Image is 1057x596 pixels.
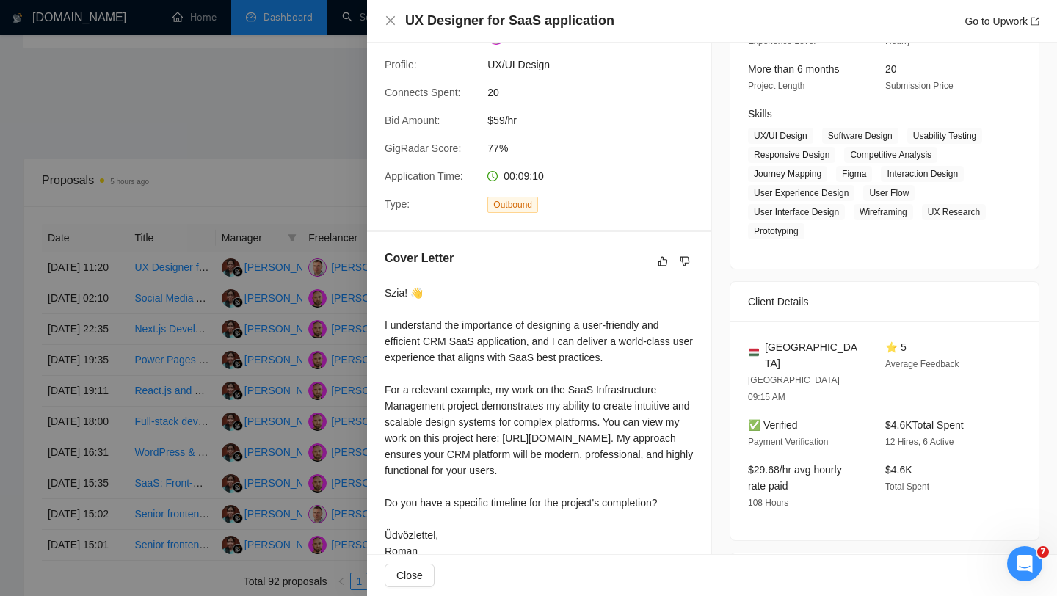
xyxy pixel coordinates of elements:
[504,170,544,182] span: 00:09:10
[396,567,423,584] span: Close
[487,197,538,213] span: Outbound
[487,171,498,181] span: clock-circle
[23,391,138,403] a: [URL][DOMAIN_NAME]
[748,63,840,75] span: More than 6 months
[965,15,1039,27] a: Go to Upworkexport
[385,142,461,154] span: GigRadar Score:
[70,481,81,493] button: Gif picker
[385,564,435,587] button: Close
[748,553,1021,593] div: Job Description
[487,112,708,128] span: $59/hr
[23,481,34,493] button: Upload attachment
[885,81,954,91] span: Submission Price
[676,252,694,270] button: dislike
[748,108,772,120] span: Skills
[405,12,614,30] h4: UX Designer for SaaS application
[748,498,788,508] span: 108 Hours
[258,6,284,32] div: Close
[12,338,282,425] div: Viktor says…
[885,341,907,353] span: ⭐ 5
[822,128,898,144] span: Software Design
[885,464,912,476] span: $4.6K
[12,319,282,338] div: [DATE]
[385,15,396,26] span: close
[748,375,840,402] span: [GEOGRAPHIC_DATA] 09:15 AM
[881,166,964,182] span: Interaction Design
[863,185,915,201] span: User Flow
[12,425,282,445] div: [DATE]
[385,198,410,210] span: Type:
[23,347,229,404] div: Привіт, підготував рекомендації, можеш перевірити та переглянемо детальніше на дзвінку:
[922,204,986,220] span: UX Research
[12,189,241,307] div: Привіт, так, звичайно. Спробую переглянути завтра, але детальний фідбек у форматі рекомендацій зм...
[748,128,813,144] span: UX/UI Design
[23,197,229,298] div: Привіт, так, звичайно. Спробую переглянути завтра, але детальний фідбек у форматі рекомендацій зм...
[12,101,282,188] div: ykotula@intelvision.pro says…
[885,481,929,492] span: Total Spent
[385,87,461,98] span: Connects Spent:
[71,7,167,18] h1: [PERSON_NAME]
[748,204,845,220] span: User Interface Design
[748,464,842,492] span: $29.68/hr avg hourly rate paid
[487,84,708,101] span: 20
[53,101,282,176] div: привіт! поки не супер терміново, забукався на пʼятницю. Єдине що бентежить це конверсії, можете п...
[12,338,241,413] div: Привіт, підготував рекомендації, можеш перевірити та переглянемо детальніше на дзвінку:[URL][DOMA...
[385,59,417,70] span: Profile:
[748,147,835,163] span: Responsive Design
[65,110,270,167] div: привіт! поки не супер терміново, забукався на пʼятницю. Єдине що бентежить це конверсії, можете п...
[12,450,281,475] textarea: Message…
[42,8,65,32] img: Profile image for Viktor
[12,445,241,506] div: Як домовлялися надаю посилання на запис дзвінку:
[658,255,668,267] span: like
[487,57,708,73] span: UX/UI Design
[385,15,396,27] button: Close
[1031,17,1039,26] span: export
[12,445,282,538] div: Viktor says…
[748,185,854,201] span: User Experience Design
[487,140,708,156] span: 77%
[10,6,37,34] button: go back
[885,419,964,431] span: $4.6K Total Spent
[749,347,759,357] img: 🇭🇺
[844,147,937,163] span: Competitive Analysis
[854,204,913,220] span: Wireframing
[748,81,804,91] span: Project Length
[1037,546,1049,558] span: 7
[885,63,897,75] span: 20
[71,18,146,33] p: Active 45m ago
[885,359,959,369] span: Average Feedback
[385,285,694,559] div: Szia! 👋 I understand the importance of designing a user-friendly and efficient CRM SaaS applicati...
[836,166,872,182] span: Figma
[385,250,454,267] h5: Cover Letter
[907,128,982,144] span: Usability Testing
[1007,546,1042,581] iframe: To enrich screen reader interactions, please activate Accessibility in Grammarly extension settings
[765,339,862,371] span: [GEOGRAPHIC_DATA]
[385,170,463,182] span: Application Time:
[46,481,58,493] button: Emoji picker
[252,475,275,498] button: Send a message…
[680,255,690,267] span: dislike
[230,6,258,34] button: Home
[385,115,440,126] span: Bid Amount:
[748,282,1021,321] div: Client Details
[748,437,828,447] span: Payment Verification
[885,437,954,447] span: 12 Hires, 6 Active
[12,189,282,319] div: Viktor says…
[748,223,804,239] span: Prototyping
[654,252,672,270] button: like
[748,419,798,431] span: ✅ Verified
[748,166,827,182] span: Journey Mapping
[93,481,105,493] button: Start recording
